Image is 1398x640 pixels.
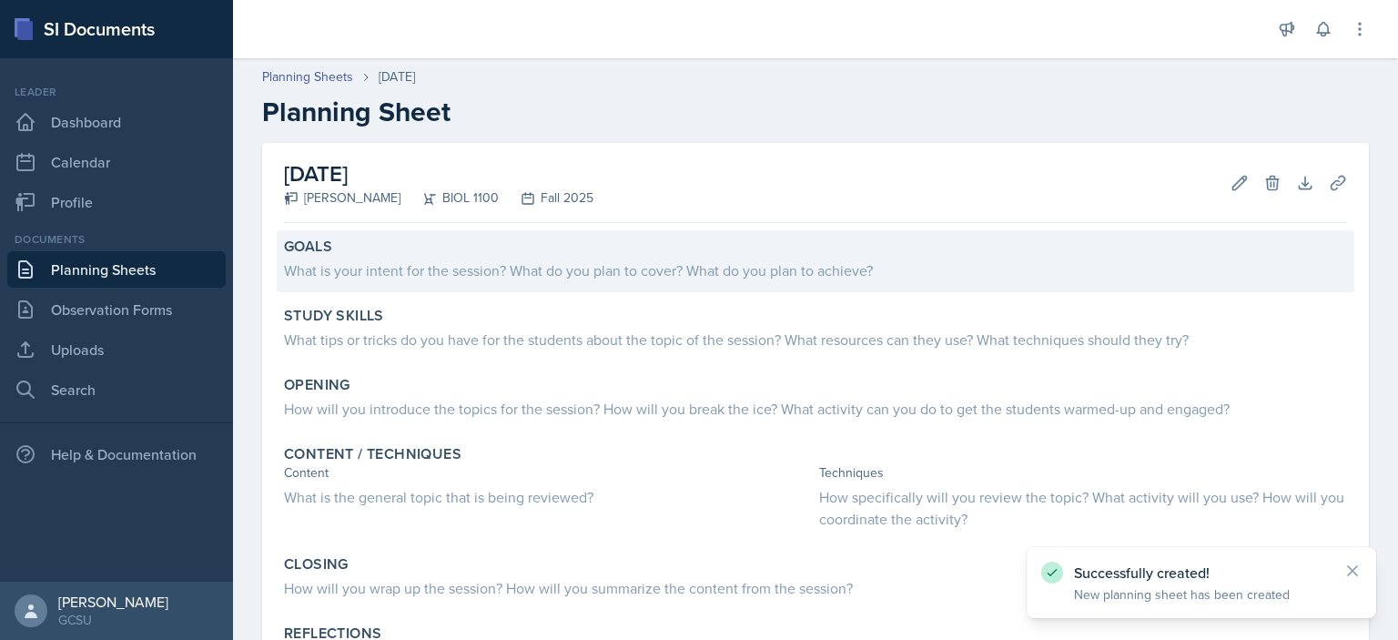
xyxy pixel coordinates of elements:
[58,593,168,611] div: [PERSON_NAME]
[7,436,226,472] div: Help & Documentation
[400,188,499,208] div: BIOL 1100
[7,231,226,248] div: Documents
[1074,564,1329,582] p: Successfully created!
[262,67,353,86] a: Planning Sheets
[7,144,226,180] a: Calendar
[379,67,415,86] div: [DATE]
[284,577,1347,599] div: How will you wrap up the session? How will you summarize the content from the session?
[284,555,349,574] label: Closing
[7,291,226,328] a: Observation Forms
[819,463,1347,483] div: Techniques
[284,398,1347,420] div: How will you introduce the topics for the session? How will you break the ice? What activity can ...
[284,329,1347,350] div: What tips or tricks do you have for the students about the topic of the session? What resources c...
[7,371,226,408] a: Search
[284,188,400,208] div: [PERSON_NAME]
[284,259,1347,281] div: What is your intent for the session? What do you plan to cover? What do you plan to achieve?
[7,104,226,140] a: Dashboard
[7,84,226,100] div: Leader
[262,96,1369,128] h2: Planning Sheet
[499,188,593,208] div: Fall 2025
[284,486,812,508] div: What is the general topic that is being reviewed?
[284,376,350,394] label: Opening
[284,445,461,463] label: Content / Techniques
[284,238,332,256] label: Goals
[58,611,168,629] div: GCSU
[284,463,812,483] div: Content
[7,331,226,368] a: Uploads
[1074,585,1329,604] p: New planning sheet has been created
[7,251,226,288] a: Planning Sheets
[284,157,593,190] h2: [DATE]
[7,184,226,220] a: Profile
[819,486,1347,530] div: How specifically will you review the topic? What activity will you use? How will you coordinate t...
[284,307,384,325] label: Study Skills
